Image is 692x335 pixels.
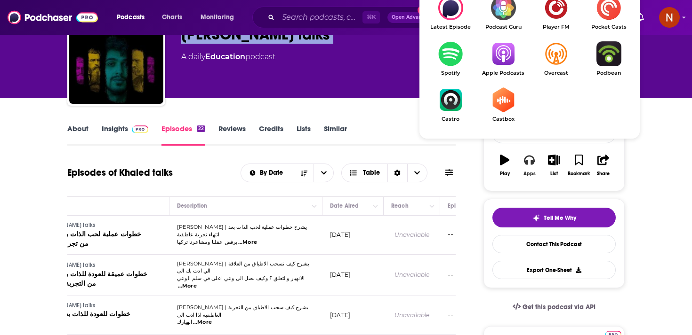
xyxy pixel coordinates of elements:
[477,41,530,76] a: Apple PodcastsApple Podcasts
[582,70,635,76] span: Podbean
[582,24,635,30] span: Pocket Casts
[181,51,275,62] div: A daily podcast
[370,201,381,212] button: Column Actions
[40,221,153,230] a: [PERSON_NAME] talks
[530,24,582,30] span: Player FM
[241,164,334,182] h2: Choose List sort
[440,255,521,296] td: --
[40,262,95,268] span: [PERSON_NAME] talks
[363,170,380,176] span: Table
[110,10,157,25] button: open menu
[424,24,477,30] span: Latest Episode
[505,296,603,319] a: Get this podcast via API
[532,214,540,222] img: tell me why sparkle
[278,10,362,25] input: Search podcasts, credits, & more...
[330,231,350,239] p: [DATE]
[424,70,477,76] span: Spotify
[544,214,576,222] span: Tell Me Why
[387,12,435,23] button: Open AdvancedNew
[477,24,530,30] span: Podcast Guru
[341,164,427,182] button: Choose View
[40,230,153,249] a: خطوات عملية لحب الذات بعد الانهيار من تجربة عاطفية
[517,148,541,182] button: Apps
[492,148,517,182] button: Play
[40,310,130,327] span: خطوات للعودة للذات بعد التجربة العاطفية
[294,164,314,182] button: Sort Direction
[177,200,207,211] div: Description
[659,7,680,28] img: User Profile
[597,171,610,177] div: Share
[309,201,320,212] button: Column Actions
[40,302,95,309] span: [PERSON_NAME] talks
[591,148,616,182] button: Share
[392,15,431,20] span: Open Advanced
[477,87,530,122] a: CastboxCastbox
[582,41,635,76] a: PodbeanPodbean
[659,7,680,28] span: Logged in as AdelNBM
[440,296,521,335] td: --
[161,124,205,146] a: Episodes22
[314,164,333,182] button: open menu
[197,125,205,132] div: 22
[193,319,212,326] span: ...More
[40,302,153,310] a: [PERSON_NAME] talks
[426,201,438,212] button: Column Actions
[477,116,530,122] span: Castbox
[440,216,521,255] td: --
[523,171,536,177] div: Apps
[492,208,616,227] button: tell me why sparkleTell Me Why
[568,171,590,177] div: Bookmark
[117,11,145,24] span: Podcasts
[102,124,148,146] a: InsightsPodchaser Pro
[8,8,98,26] img: Podchaser - Follow, Share and Rate Podcasts
[477,70,530,76] span: Apple Podcasts
[542,148,566,182] button: List
[201,11,234,24] span: Monitoring
[132,125,148,133] img: Podchaser Pro
[156,10,188,25] a: Charts
[260,170,286,176] span: By Date
[177,260,309,274] span: [PERSON_NAME] | يشرح كيف نسحب الاطباق من العلاقة الي ادت بك الى
[297,124,311,146] a: Lists
[67,124,89,146] a: About
[178,282,197,290] span: ...More
[387,164,407,182] div: Sort Direction
[177,275,305,281] span: الانهيار والتعلق ؟ وكيف نصل الى وعي اعلى في سلم الوعي
[394,311,430,319] div: Unavailable
[418,6,435,15] span: New
[394,271,430,279] div: Unavailable
[659,7,680,28] button: Show profile menu
[330,271,350,279] p: [DATE]
[424,87,477,122] a: CastroCastro
[177,239,237,245] span: يرفض عقلنا ومشاعرنا تركها
[241,170,294,176] button: open menu
[362,11,380,23] span: ⌘ K
[205,52,245,61] a: Education
[40,230,142,248] span: خطوات عملية لحب الذات بعد الانهيار من تجربة عاطفية
[391,200,409,211] div: Reach
[177,304,308,318] span: [PERSON_NAME] | يشرح كيف سحب الاطباق من التجربة العاطفية اذا ادت الى
[162,11,182,24] span: Charts
[69,10,163,104] img: Khaled talks
[194,10,246,25] button: open menu
[261,7,452,28] div: Search podcasts, credits, & more...
[633,9,648,25] a: Show notifications dropdown
[492,261,616,279] button: Export One-Sheet
[330,200,359,211] div: Date Aired
[177,319,192,325] span: انهيارك
[500,171,510,177] div: Play
[492,235,616,253] a: Contact This Podcast
[394,231,430,239] div: Unavailable
[448,200,488,211] div: Episode Guests
[218,124,246,146] a: Reviews
[40,270,147,288] span: خطوات عميقة للعودة للذات بعد الانهيار من التجربة العاطفية
[550,171,558,177] div: List
[67,167,173,179] h1: Episodes of Khaled talks
[424,41,477,76] a: SpotifySpotify
[177,224,307,238] span: [PERSON_NAME] | يشرح خطوات عملية لحب الذات بعد انتهاء تجربة عاطفية
[424,116,477,122] span: Castro
[530,70,582,76] span: Overcast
